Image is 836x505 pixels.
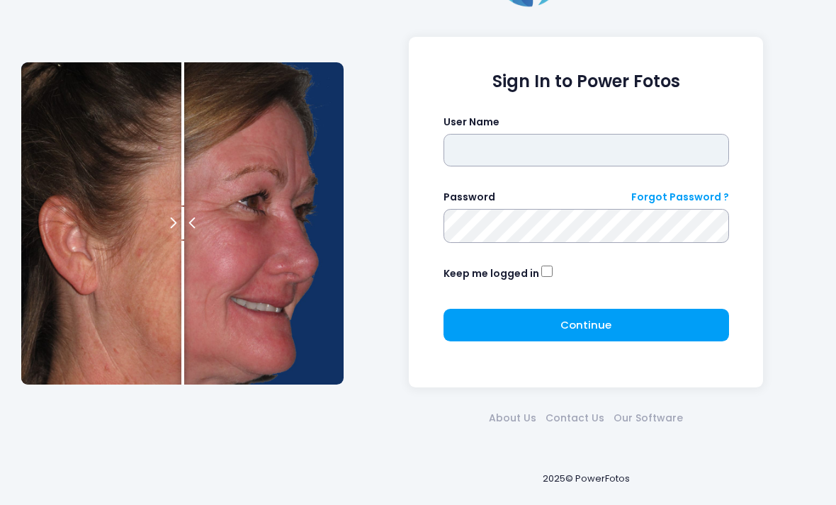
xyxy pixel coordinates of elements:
span: Continue [560,317,611,332]
a: Forgot Password ? [631,190,729,205]
label: Keep me logged in [444,266,539,281]
h1: Sign In to Power Fotos [444,72,729,92]
a: Our Software [609,411,688,426]
a: About Us [485,411,541,426]
label: User Name [444,115,499,130]
button: Continue [444,309,729,341]
label: Password [444,190,495,205]
a: Contact Us [541,411,609,426]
